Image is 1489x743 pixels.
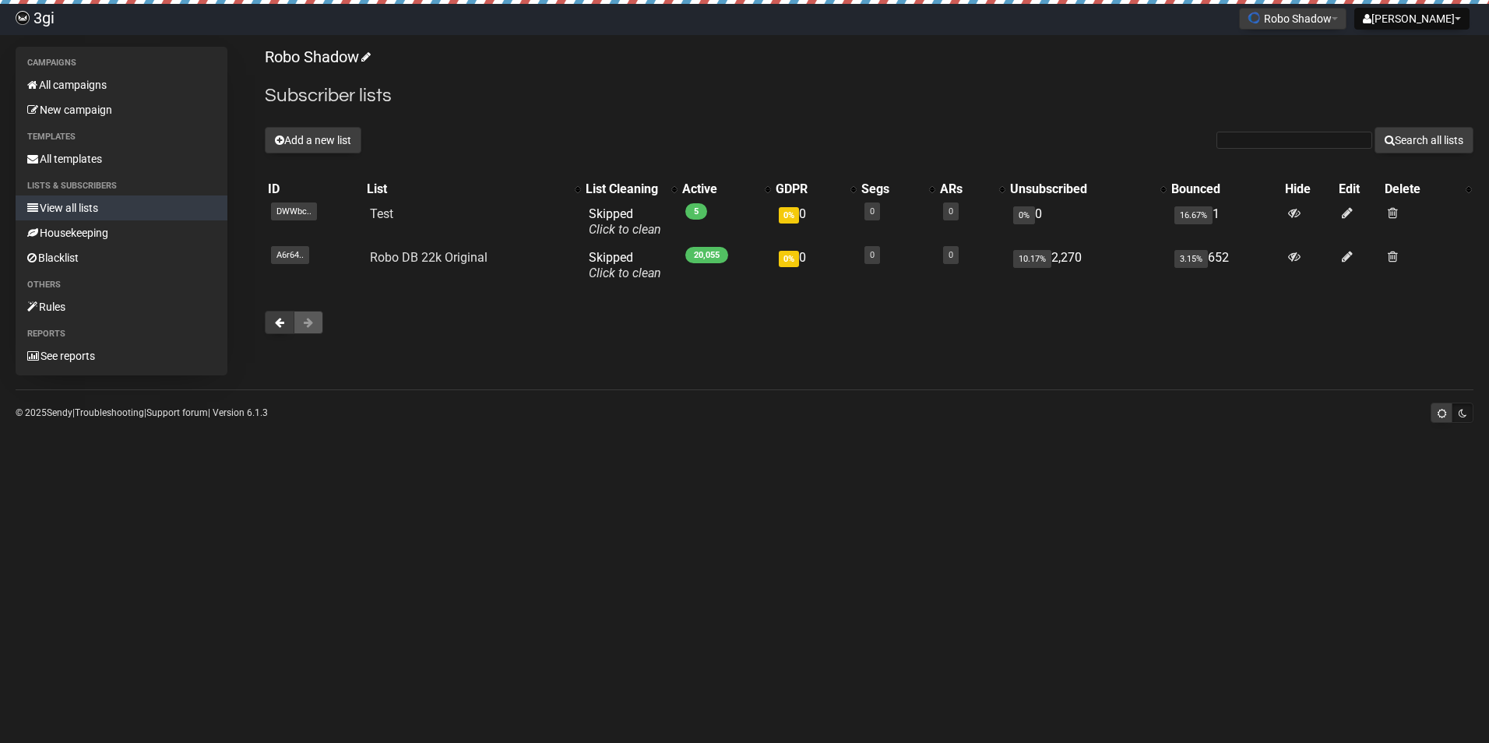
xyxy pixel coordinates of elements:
[75,407,144,418] a: Troubleshooting
[1010,181,1153,197] div: Unsubscribed
[370,250,488,265] a: Robo DB 22k Original
[1007,200,1169,244] td: 0
[779,207,799,224] span: 0%
[589,266,661,280] a: Click to clean
[1382,178,1473,200] th: Delete: No sort applied, activate to apply an ascending sort
[1007,178,1169,200] th: Unsubscribed: No sort applied, activate to apply an ascending sort
[16,276,227,294] li: Others
[16,177,227,195] li: Lists & subscribers
[858,178,937,200] th: Segs: No sort applied, activate to apply an ascending sort
[685,203,707,220] span: 5
[16,11,30,25] img: 87e1a198e6ca117250aefd9c9b472e6a
[16,54,227,72] li: Campaigns
[685,247,728,263] span: 20,055
[589,250,661,280] span: Skipped
[271,202,317,220] span: DWWbc..
[1239,8,1346,30] button: Robo Shadow
[589,222,661,237] a: Click to clean
[16,325,227,343] li: Reports
[773,244,858,287] td: 0
[776,181,843,197] div: GDPR
[1385,181,1458,197] div: Delete
[1339,181,1378,197] div: Edit
[268,181,361,197] div: ID
[265,178,364,200] th: ID: No sort applied, sorting is disabled
[265,82,1473,110] h2: Subscriber lists
[586,181,664,197] div: List Cleaning
[870,206,875,217] a: 0
[779,251,799,267] span: 0%
[773,178,858,200] th: GDPR: No sort applied, activate to apply an ascending sort
[773,200,858,244] td: 0
[1174,250,1208,268] span: 3.15%
[949,250,953,260] a: 0
[16,343,227,368] a: See reports
[16,72,227,97] a: All campaigns
[370,206,393,221] a: Test
[682,181,757,197] div: Active
[265,48,368,66] a: Robo Shadow
[1168,244,1281,287] td: 652
[1007,244,1169,287] td: 2,270
[16,97,227,122] a: New campaign
[1174,206,1213,224] span: 16.67%
[265,127,361,153] button: Add a new list
[1013,206,1035,224] span: 0%
[870,250,875,260] a: 0
[589,206,661,237] span: Skipped
[367,181,568,197] div: List
[16,294,227,319] a: Rules
[47,407,72,418] a: Sendy
[1282,178,1336,200] th: Hide: No sort applied, sorting is disabled
[861,181,921,197] div: Segs
[1354,8,1470,30] button: [PERSON_NAME]
[949,206,953,217] a: 0
[16,220,227,245] a: Housekeeping
[940,181,991,197] div: ARs
[1248,12,1260,24] img: favicons
[1171,181,1278,197] div: Bounced
[679,178,773,200] th: Active: No sort applied, activate to apply an ascending sort
[1168,178,1281,200] th: Bounced: No sort applied, sorting is disabled
[583,178,679,200] th: List Cleaning: No sort applied, activate to apply an ascending sort
[16,195,227,220] a: View all lists
[1013,250,1051,268] span: 10.17%
[1375,127,1473,153] button: Search all lists
[16,404,268,421] p: © 2025 | | | Version 6.1.3
[146,407,208,418] a: Support forum
[1336,178,1382,200] th: Edit: No sort applied, sorting is disabled
[271,246,309,264] span: A6r64..
[364,178,583,200] th: List: No sort applied, activate to apply an ascending sort
[1285,181,1332,197] div: Hide
[1168,200,1281,244] td: 1
[16,128,227,146] li: Templates
[937,178,1006,200] th: ARs: No sort applied, activate to apply an ascending sort
[16,245,227,270] a: Blacklist
[16,146,227,171] a: All templates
